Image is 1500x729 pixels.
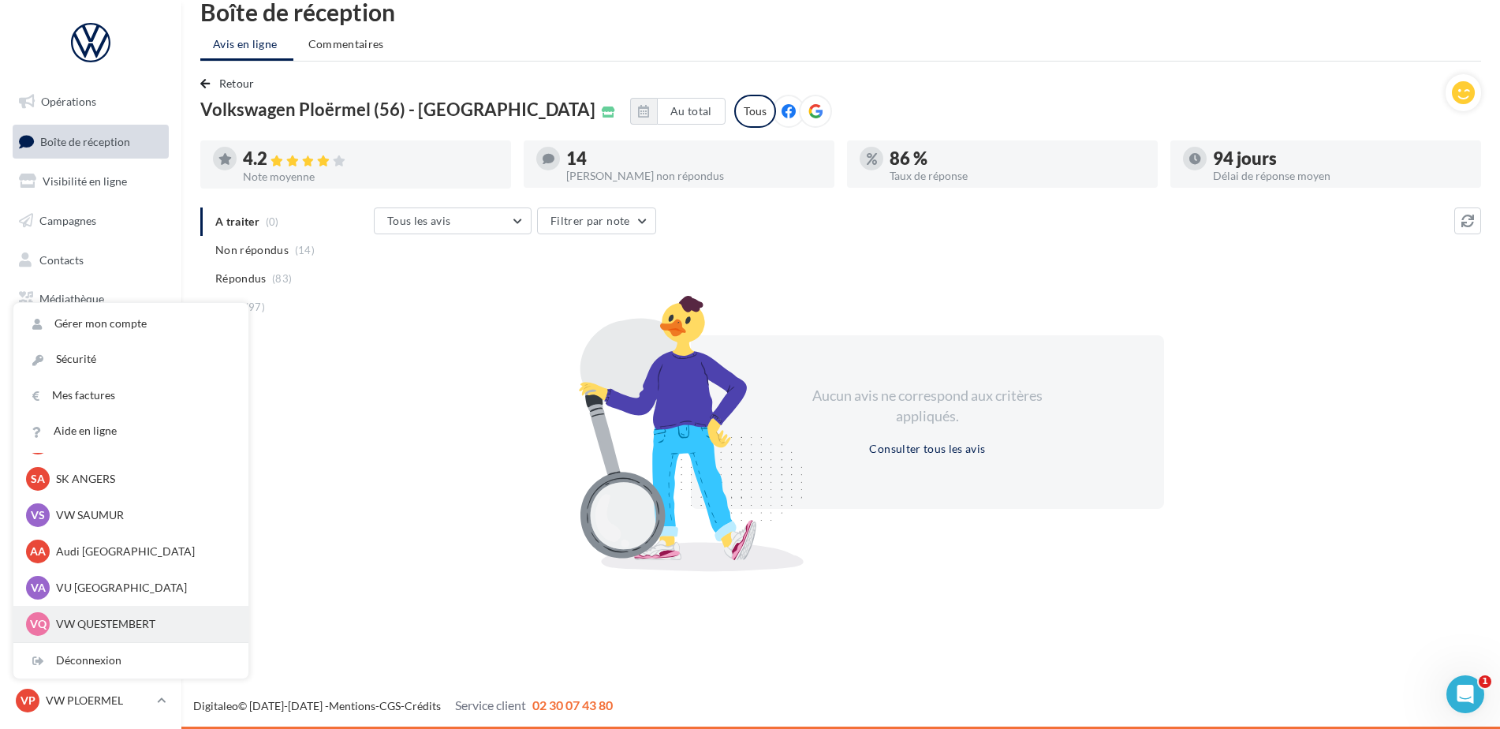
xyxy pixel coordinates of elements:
[215,242,289,258] span: Non répondus
[379,699,401,712] a: CGS
[200,74,261,93] button: Retour
[13,378,248,413] a: Mes factures
[630,98,726,125] button: Au total
[243,171,498,182] div: Note moyenne
[9,413,172,460] a: Campagnes DataOnDemand
[56,616,229,632] p: VW QUESTEMBERT
[405,699,441,712] a: Crédits
[13,643,248,679] div: Déconnexion
[455,697,526,712] span: Service client
[374,207,532,234] button: Tous les avis
[13,686,169,716] a: VP VW PLOERMEL
[215,271,267,286] span: Répondus
[9,125,172,159] a: Boîte de réception
[308,36,384,52] span: Commentaires
[537,207,656,234] button: Filtrer par note
[243,150,498,168] div: 4.2
[219,77,255,90] span: Retour
[863,439,991,458] button: Consulter tous les avis
[56,544,229,559] p: Audi [GEOGRAPHIC_DATA]
[9,165,172,198] a: Visibilité en ligne
[9,322,172,355] a: Calendrier
[329,699,375,712] a: Mentions
[21,693,35,708] span: VP
[295,244,315,256] span: (14)
[566,150,822,167] div: 14
[13,342,248,377] a: Sécurité
[30,544,46,559] span: AA
[387,214,451,227] span: Tous les avis
[9,361,172,408] a: PLV et print personnalisable
[215,299,239,315] span: Tous
[56,471,229,487] p: SK ANGERS
[245,301,265,313] span: (97)
[39,214,96,227] span: Campagnes
[13,306,248,342] a: Gérer mon compte
[792,386,1063,426] div: Aucun avis ne correspond aux critères appliqués.
[1213,150,1468,167] div: 94 jours
[193,699,613,712] span: © [DATE]-[DATE] - - -
[9,282,172,316] a: Médiathèque
[13,413,248,449] a: Aide en ligne
[566,170,822,181] div: [PERSON_NAME] non répondus
[1446,675,1484,713] iframe: Intercom live chat
[9,204,172,237] a: Campagnes
[39,292,104,305] span: Médiathèque
[272,272,292,285] span: (83)
[890,170,1145,181] div: Taux de réponse
[193,699,238,712] a: Digitaleo
[31,471,45,487] span: SA
[56,507,229,523] p: VW SAUMUR
[657,98,726,125] button: Au total
[734,95,776,128] div: Tous
[31,507,45,523] span: VS
[40,134,130,148] span: Boîte de réception
[9,244,172,277] a: Contacts
[532,697,613,712] span: 02 30 07 43 80
[9,85,172,118] a: Opérations
[46,693,151,708] p: VW PLOERMEL
[30,616,47,632] span: VQ
[1479,675,1491,688] span: 1
[1213,170,1468,181] div: Délai de réponse moyen
[890,150,1145,167] div: 86 %
[41,95,96,108] span: Opérations
[31,580,46,596] span: VA
[56,580,229,596] p: VU [GEOGRAPHIC_DATA]
[39,252,84,266] span: Contacts
[200,101,595,118] span: Volkswagen Ploërmel (56) - [GEOGRAPHIC_DATA]
[43,174,127,188] span: Visibilité en ligne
